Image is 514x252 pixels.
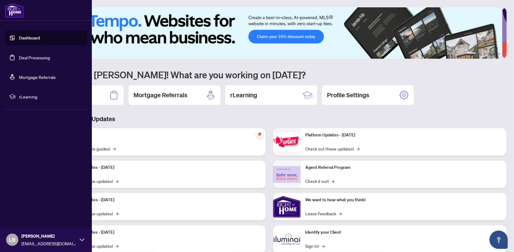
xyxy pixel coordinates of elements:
[306,164,502,171] p: Agent Referral Program
[64,197,261,203] p: Platform Updates - [DATE]
[9,235,16,244] span: LB
[115,243,118,249] span: →
[273,166,301,183] img: Agent Referral Program
[32,69,507,80] h1: Welcome back [PERSON_NAME]! What are you working on [DATE]?
[306,229,502,236] p: Identify your Client
[488,53,491,55] button: 4
[64,132,261,139] p: Self-Help
[64,164,261,171] p: Platform Updates - [DATE]
[332,178,335,184] span: →
[19,74,56,80] a: Mortgage Referrals
[490,231,508,249] button: Open asap
[19,55,50,60] a: Deal Processing
[115,210,118,217] span: →
[306,145,360,152] a: Check out these updates!→
[256,131,263,138] span: pushpin
[133,91,187,99] h2: Mortgage Referrals
[19,93,83,100] span: rLearning
[32,7,502,59] img: Slide 0
[230,91,257,99] h2: rLearning
[327,91,369,99] h2: Profile Settings
[115,178,118,184] span: →
[493,53,496,55] button: 5
[466,53,476,55] button: 1
[498,53,501,55] button: 6
[306,243,325,249] a: Sign In!→
[5,3,24,18] img: logo
[322,243,325,249] span: →
[306,178,335,184] a: Check it out!→
[478,53,481,55] button: 2
[19,35,40,41] a: Dashboard
[64,229,261,236] p: Platform Updates - [DATE]
[339,210,342,217] span: →
[306,210,342,217] a: Leave Feedback→
[273,132,301,151] img: Platform Updates - June 23, 2025
[483,53,486,55] button: 3
[273,193,301,220] img: We want to hear what you think!
[357,145,360,152] span: →
[21,233,77,239] span: [PERSON_NAME]
[306,197,502,203] p: We want to hear what you think!
[32,115,507,123] h3: Brokerage & Industry Updates
[113,145,116,152] span: →
[21,240,77,247] span: [EMAIL_ADDRESS][DOMAIN_NAME]
[306,132,502,139] p: Platform Updates - [DATE]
